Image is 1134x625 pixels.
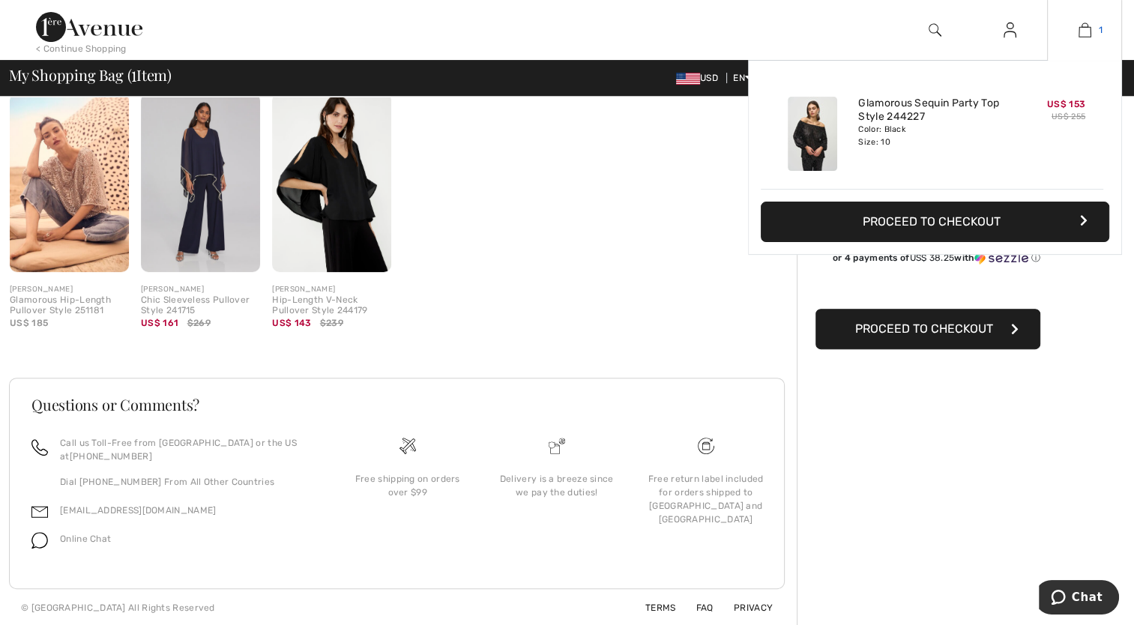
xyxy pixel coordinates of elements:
[1048,21,1121,39] a: 1
[60,436,315,463] p: Call us Toll-Free from [GEOGRAPHIC_DATA] or the US at
[345,472,470,499] div: Free shipping on orders over $99
[733,73,752,83] span: EN
[60,475,315,489] p: Dial [PHONE_NUMBER] From All Other Countries
[70,451,152,462] a: [PHONE_NUMBER]
[60,505,216,516] a: [EMAIL_ADDRESS][DOMAIN_NAME]
[1099,23,1103,37] span: 1
[31,532,48,549] img: chat
[1047,99,1085,109] span: US$ 153
[131,64,136,83] span: 1
[1079,21,1091,39] img: My Bag
[815,309,1040,349] button: Proceed to Checkout
[855,321,993,336] span: Proceed to Checkout
[31,397,762,412] h3: Questions or Comments?
[272,295,391,316] div: Hip-Length V-Neck Pullover Style 244179
[272,93,391,272] img: Hip-Length V-Neck Pullover Style 244179
[858,97,1006,124] a: Glamorous Sequin Party Top Style 244227
[627,603,676,613] a: Terms
[676,73,700,85] img: US Dollar
[10,284,129,295] div: [PERSON_NAME]
[761,202,1109,242] button: Proceed to Checkout
[494,472,619,499] div: Delivery is a breeze since we pay the duties!
[788,97,837,171] img: Glamorous Sequin Party Top Style 244227
[929,21,941,39] img: search the website
[549,438,565,454] img: Delivery is a breeze since we pay the duties!
[992,21,1028,40] a: Sign In
[36,42,127,55] div: < Continue Shopping
[272,318,311,328] span: US$ 143
[141,318,178,328] span: US$ 161
[10,318,48,328] span: US$ 185
[1004,21,1016,39] img: My Info
[187,316,211,330] span: $269
[399,438,416,454] img: Free shipping on orders over $99
[698,438,714,454] img: Free shipping on orders over $99
[60,534,111,544] span: Online Chat
[716,603,773,613] a: Privacy
[141,284,260,295] div: [PERSON_NAME]
[21,601,215,615] div: © [GEOGRAPHIC_DATA] All Rights Reserved
[141,93,260,272] img: Chic Sleeveless Pullover Style 241715
[676,73,724,83] span: USD
[643,472,768,526] div: Free return label included for orders shipped to [GEOGRAPHIC_DATA] and [GEOGRAPHIC_DATA]
[31,504,48,520] img: email
[36,12,142,42] img: 1ère Avenue
[1039,580,1119,618] iframe: Opens a widget where you can chat to one of our agents
[10,93,129,272] img: Glamorous Hip-Length Pullover Style 251181
[678,603,714,613] a: FAQ
[141,295,260,316] div: Chic Sleeveless Pullover Style 241715
[10,295,129,316] div: Glamorous Hip-Length Pullover Style 251181
[31,439,48,456] img: call
[1052,112,1085,121] s: US$ 255
[272,284,391,295] div: [PERSON_NAME]
[320,316,343,330] span: $239
[858,124,1006,148] div: Color: Black Size: 10
[9,67,172,82] span: My Shopping Bag ( Item)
